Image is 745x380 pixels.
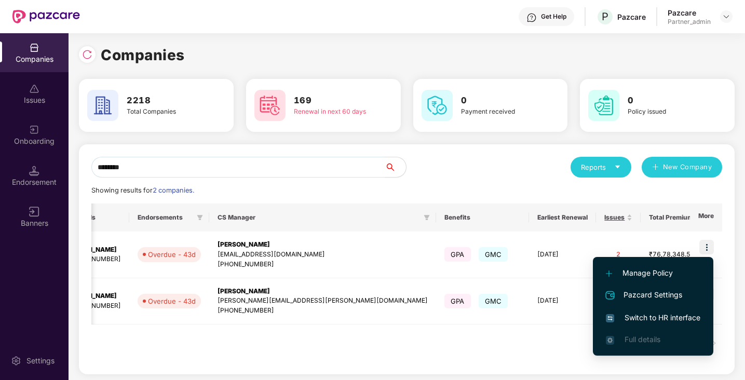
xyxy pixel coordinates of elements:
[690,203,722,232] th: More
[422,211,432,224] span: filter
[218,240,428,250] div: [PERSON_NAME]
[668,8,711,18] div: Pazcare
[101,44,185,66] h1: Companies
[479,294,508,308] span: GMC
[606,270,612,277] img: svg+xml;base64,PHN2ZyB4bWxucz0iaHR0cDovL3d3dy53My5vcmcvMjAwMC9zdmciIHdpZHRoPSIxMi4yMDEiIGhlaWdodD...
[581,162,621,172] div: Reports
[218,250,428,260] div: [EMAIL_ADDRESS][DOMAIN_NAME]
[606,312,700,323] span: Switch to HR interface
[91,186,194,194] span: Showing results for
[127,107,204,117] div: Total Companies
[385,163,406,171] span: search
[722,12,730,21] img: svg+xml;base64,PHN2ZyBpZD0iRHJvcGRvd24tMzJ4MzIiIHhtbG5zPSJodHRwOi8vd3d3LnczLm9yZy8yMDAwL3N2ZyIgd2...
[218,213,419,222] span: CS Manager
[649,213,693,222] span: Total Premium
[64,245,121,255] div: [PERSON_NAME]
[625,335,660,344] span: Full details
[29,166,39,176] img: svg+xml;base64,PHN2ZyB3aWR0aD0iMTQuNSIgaGVpZ2h0PSIxNC41IiB2aWV3Qm94PSIwIDAgMTYgMTYiIGZpbGw9Im5vbm...
[706,335,722,351] li: Next Page
[602,10,608,23] span: P
[444,247,471,262] span: GPA
[195,211,205,224] span: filter
[541,12,566,21] div: Get Help
[29,125,39,135] img: svg+xml;base64,PHN2ZyB3aWR0aD0iMjAiIGhlaWdodD0iMjAiIHZpZXdCb3g9IjAgMCAyMCAyMCIgZmlsbD0ibm9uZSIgeG...
[254,90,286,121] img: svg+xml;base64,PHN2ZyB4bWxucz0iaHR0cDovL3d3dy53My5vcmcvMjAwMC9zdmciIHdpZHRoPSI2MCIgaGVpZ2h0PSI2MC...
[218,287,428,296] div: [PERSON_NAME]
[588,90,619,121] img: svg+xml;base64,PHN2ZyB4bWxucz0iaHR0cDovL3d3dy53My5vcmcvMjAwMC9zdmciIHdpZHRoPSI2MCIgaGVpZ2h0PSI2MC...
[64,291,121,301] div: [PERSON_NAME]
[12,10,80,23] img: New Pazcare Logo
[529,278,596,325] td: [DATE]
[56,203,129,232] th: HR details
[444,294,471,308] span: GPA
[461,107,538,117] div: Payment received
[153,186,194,194] span: 2 companies.
[218,306,428,316] div: [PHONE_NUMBER]
[138,213,193,222] span: Endorsements
[479,247,508,262] span: GMC
[148,249,196,260] div: Overdue - 43d
[148,296,196,306] div: Overdue - 43d
[668,18,711,26] div: Partner_admin
[11,356,21,366] img: svg+xml;base64,PHN2ZyBpZD0iU2V0dGluZy0yMHgyMCIgeG1sbnM9Imh0dHA6Ly93d3cudzMub3JnLzIwMDAvc3ZnIiB3aW...
[604,289,616,302] img: svg+xml;base64,PHN2ZyB4bWxucz0iaHR0cDovL3d3dy53My5vcmcvMjAwMC9zdmciIHdpZHRoPSIyNCIgaGVpZ2h0PSIyNC...
[29,84,39,94] img: svg+xml;base64,PHN2ZyBpZD0iSXNzdWVzX2Rpc2FibGVkIiB4bWxucz0iaHR0cDovL3d3dy53My5vcmcvMjAwMC9zdmciIH...
[64,301,121,311] div: [PHONE_NUMBER]
[606,267,700,279] span: Manage Policy
[436,203,529,232] th: Benefits
[529,232,596,278] td: [DATE]
[699,240,714,254] img: icon
[642,157,722,178] button: plusNew Company
[617,12,646,22] div: Pazcare
[23,356,58,366] div: Settings
[64,254,121,264] div: [PHONE_NUMBER]
[606,314,614,322] img: svg+xml;base64,PHN2ZyB4bWxucz0iaHR0cDovL3d3dy53My5vcmcvMjAwMC9zdmciIHdpZHRoPSIxNiIgaGVpZ2h0PSIxNi...
[127,94,204,107] h3: 2218
[663,162,712,172] span: New Company
[614,164,621,170] span: caret-down
[628,94,705,107] h3: 0
[606,336,614,344] img: svg+xml;base64,PHN2ZyB4bWxucz0iaHR0cDovL3d3dy53My5vcmcvMjAwMC9zdmciIHdpZHRoPSIxNi4zNjMiIGhlaWdodD...
[82,49,92,60] img: svg+xml;base64,PHN2ZyBpZD0iUmVsb2FkLTMyeDMyIiB4bWxucz0iaHR0cDovL3d3dy53My5vcmcvMjAwMC9zdmciIHdpZH...
[29,43,39,53] img: svg+xml;base64,PHN2ZyBpZD0iQ29tcGFuaWVzIiB4bWxucz0iaHR0cDovL3d3dy53My5vcmcvMjAwMC9zdmciIHdpZHRoPS...
[596,203,641,232] th: Issues
[604,213,625,222] span: Issues
[197,214,203,221] span: filter
[652,164,659,172] span: plus
[218,260,428,269] div: [PHONE_NUMBER]
[606,289,700,302] span: Pazcard Settings
[424,214,430,221] span: filter
[641,203,709,232] th: Total Premium
[628,107,705,117] div: Policy issued
[526,12,537,23] img: svg+xml;base64,PHN2ZyBpZD0iSGVscC0zMngzMiIgeG1sbnM9Imh0dHA6Ly93d3cudzMub3JnLzIwMDAvc3ZnIiB3aWR0aD...
[461,94,538,107] h3: 0
[87,90,118,121] img: svg+xml;base64,PHN2ZyB4bWxucz0iaHR0cDovL3d3dy53My5vcmcvMjAwMC9zdmciIHdpZHRoPSI2MCIgaGVpZ2h0PSI2MC...
[711,340,717,346] span: right
[706,335,722,351] button: right
[218,296,428,306] div: [PERSON_NAME][EMAIL_ADDRESS][PERSON_NAME][DOMAIN_NAME]
[529,203,596,232] th: Earliest Renewal
[385,157,407,178] button: search
[294,107,371,117] div: Renewal in next 60 days
[422,90,453,121] img: svg+xml;base64,PHN2ZyB4bWxucz0iaHR0cDovL3d3dy53My5vcmcvMjAwMC9zdmciIHdpZHRoPSI2MCIgaGVpZ2h0PSI2MC...
[29,207,39,217] img: svg+xml;base64,PHN2ZyB3aWR0aD0iMTYiIGhlaWdodD0iMTYiIHZpZXdCb3g9IjAgMCAxNiAxNiIgZmlsbD0ibm9uZSIgeG...
[294,94,371,107] h3: 169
